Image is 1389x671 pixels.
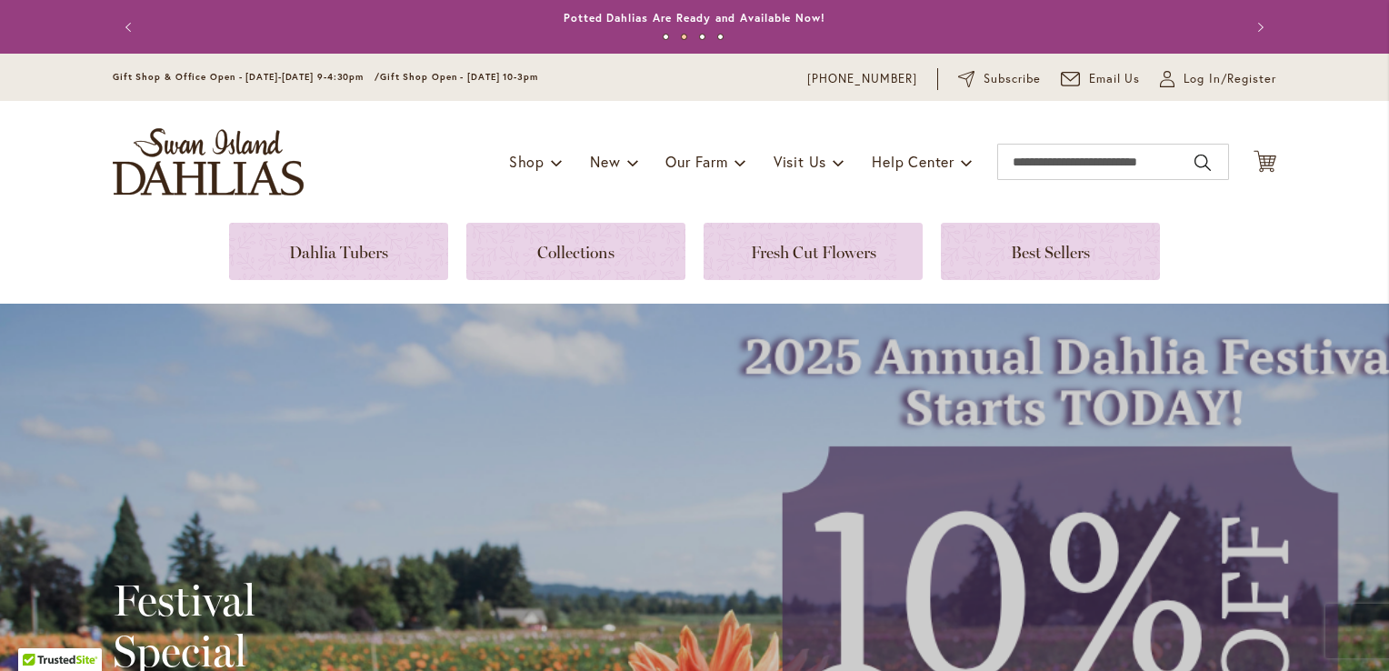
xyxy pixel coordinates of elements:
[699,34,705,40] button: 3 of 4
[984,70,1041,88] span: Subscribe
[113,71,380,83] span: Gift Shop & Office Open - [DATE]-[DATE] 9-4:30pm /
[590,152,620,171] span: New
[380,71,538,83] span: Gift Shop Open - [DATE] 10-3pm
[717,34,724,40] button: 4 of 4
[663,34,669,40] button: 1 of 4
[1160,70,1276,88] a: Log In/Register
[1184,70,1276,88] span: Log In/Register
[774,152,826,171] span: Visit Us
[564,11,825,25] a: Potted Dahlias Are Ready and Available Now!
[113,128,304,195] a: store logo
[872,152,954,171] span: Help Center
[1089,70,1141,88] span: Email Us
[1240,9,1276,45] button: Next
[807,70,917,88] a: [PHONE_NUMBER]
[1061,70,1141,88] a: Email Us
[113,9,149,45] button: Previous
[509,152,545,171] span: Shop
[958,70,1041,88] a: Subscribe
[681,34,687,40] button: 2 of 4
[665,152,727,171] span: Our Farm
